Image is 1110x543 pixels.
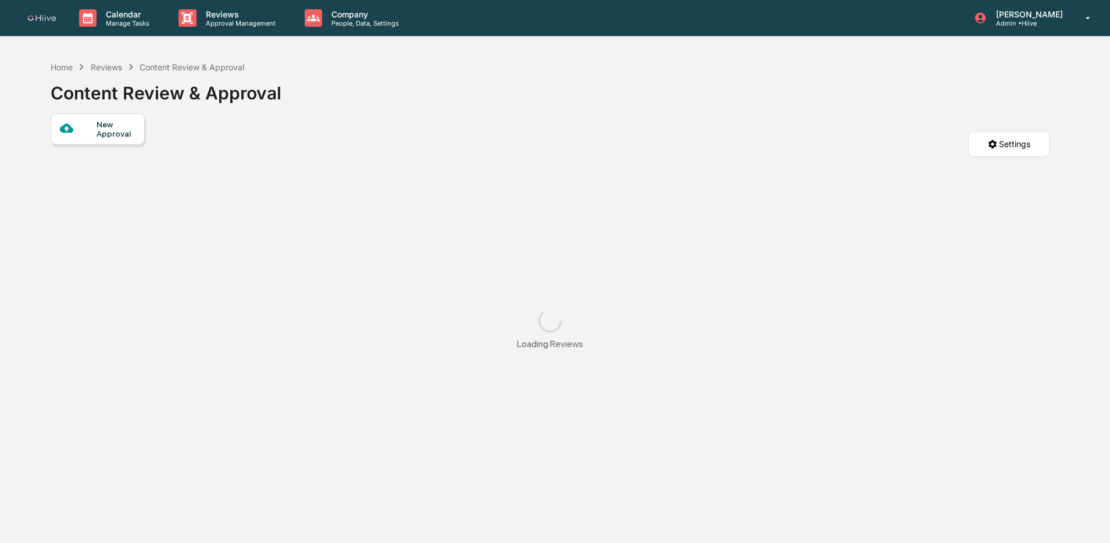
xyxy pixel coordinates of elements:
p: Reviews [197,9,281,19]
div: Content Review & Approval [51,73,281,103]
div: Reviews [91,62,122,72]
div: New Approval [97,120,135,138]
p: [PERSON_NAME] [987,9,1069,19]
p: Manage Tasks [97,19,155,27]
div: Loading Reviews [517,338,583,349]
p: Company [322,9,405,19]
div: Content Review & Approval [140,62,244,72]
button: Settings [968,131,1050,157]
p: Calendar [97,9,155,19]
img: logo [28,15,56,22]
p: Admin • Hiive [987,19,1069,27]
p: Approval Management [197,19,281,27]
p: People, Data, Settings [322,19,405,27]
div: Home [51,62,73,72]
